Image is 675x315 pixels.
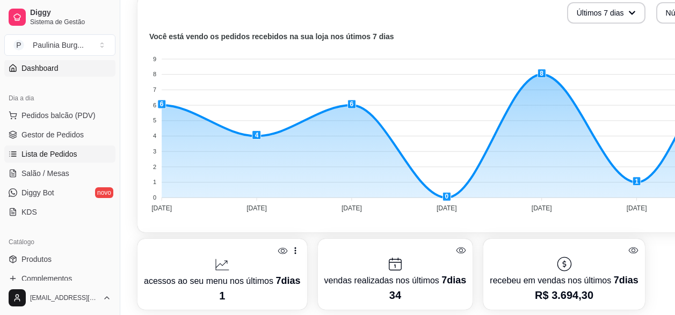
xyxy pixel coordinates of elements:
[437,204,457,212] tspan: [DATE]
[246,204,267,212] tspan: [DATE]
[4,107,115,124] button: Pedidos balcão (PDV)
[21,129,84,140] span: Gestor de Pedidos
[4,34,115,56] button: Select a team
[153,86,156,93] tspan: 7
[342,204,362,212] tspan: [DATE]
[33,40,84,50] div: Paulinia Burg ...
[275,275,300,286] span: 7 dias
[4,145,115,163] a: Lista de Pedidos
[30,8,111,18] span: Diggy
[21,207,37,217] span: KDS
[4,233,115,251] div: Catálogo
[153,194,156,201] tspan: 0
[21,63,59,74] span: Dashboard
[4,251,115,268] a: Produtos
[153,56,156,62] tspan: 9
[30,18,111,26] span: Sistema de Gestão
[153,164,156,170] tspan: 2
[144,288,301,303] p: 1
[4,184,115,201] a: Diggy Botnovo
[21,168,69,179] span: Salão / Mesas
[4,165,115,182] a: Salão / Mesas
[4,90,115,107] div: Dia a dia
[4,285,115,311] button: [EMAIL_ADDRESS][DOMAIN_NAME]
[21,187,54,198] span: Diggy Bot
[153,148,156,155] tspan: 3
[153,133,156,139] tspan: 4
[614,275,638,285] span: 7 dias
[21,149,77,159] span: Lista de Pedidos
[153,117,156,123] tspan: 5
[21,254,52,265] span: Produtos
[324,288,467,303] p: 34
[153,179,156,185] tspan: 1
[21,110,96,121] span: Pedidos balcão (PDV)
[144,273,301,288] p: acessos ao seu menu nos últimos
[324,273,467,288] p: vendas realizadas nos últimos
[4,60,115,77] a: Dashboard
[490,273,638,288] p: recebeu em vendas nos últimos
[627,204,647,212] tspan: [DATE]
[13,40,24,50] span: P
[532,204,552,212] tspan: [DATE]
[567,2,645,24] button: Últimos 7 dias
[149,32,394,41] text: Você está vendo os pedidos recebidos na sua loja nos útimos 7 dias
[21,273,72,284] span: Complementos
[4,4,115,30] a: DiggySistema de Gestão
[4,270,115,287] a: Complementos
[153,102,156,108] tspan: 6
[4,203,115,221] a: KDS
[4,126,115,143] a: Gestor de Pedidos
[30,294,98,302] span: [EMAIL_ADDRESS][DOMAIN_NAME]
[153,71,156,77] tspan: 8
[151,204,172,212] tspan: [DATE]
[490,288,638,303] p: R$ 3.694,30
[441,275,466,285] span: 7 dias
